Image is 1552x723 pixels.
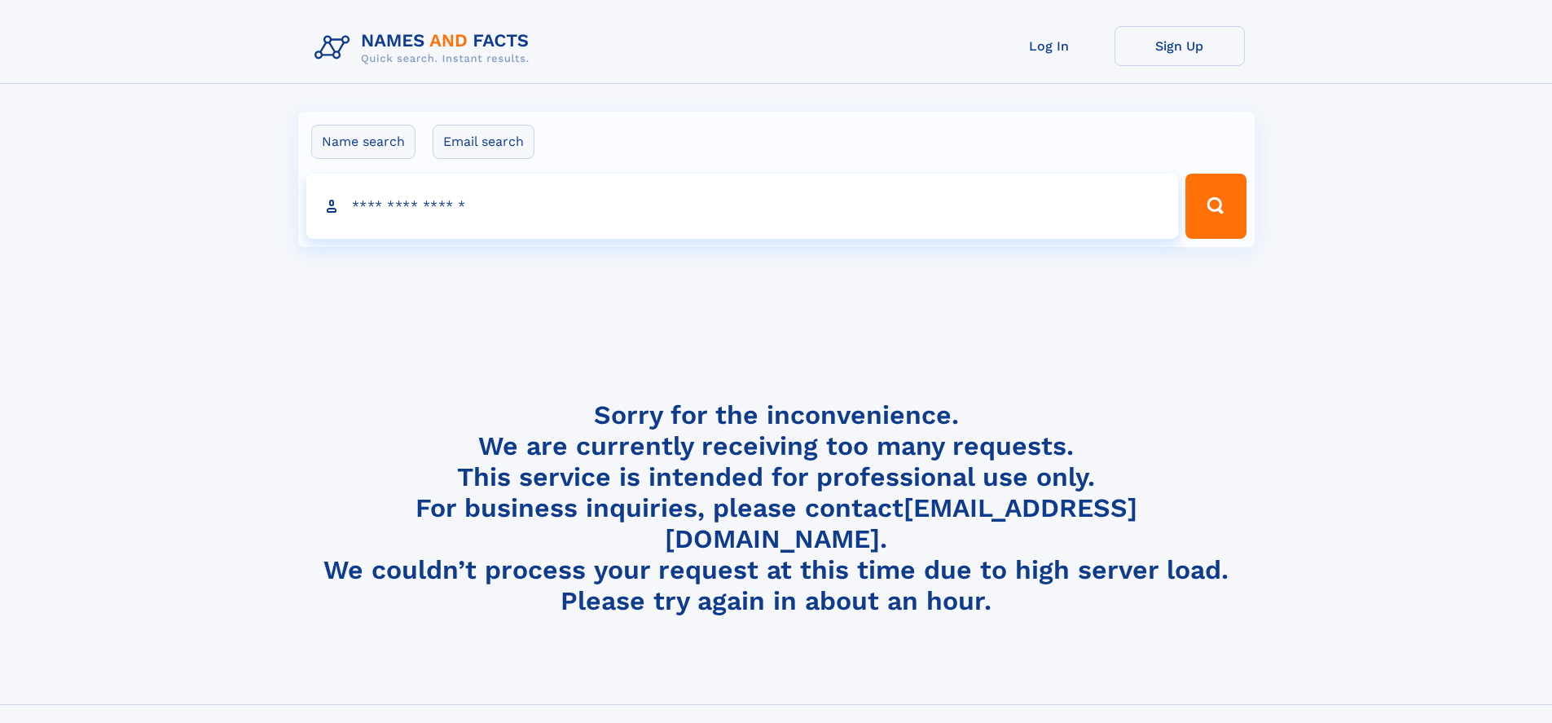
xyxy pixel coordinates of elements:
[308,26,543,70] img: Logo Names and Facts
[306,174,1179,239] input: search input
[1185,174,1246,239] button: Search Button
[984,26,1115,66] a: Log In
[433,125,534,159] label: Email search
[665,492,1137,554] a: [EMAIL_ADDRESS][DOMAIN_NAME]
[1115,26,1245,66] a: Sign Up
[311,125,415,159] label: Name search
[308,399,1245,617] h4: Sorry for the inconvenience. We are currently receiving too many requests. This service is intend...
